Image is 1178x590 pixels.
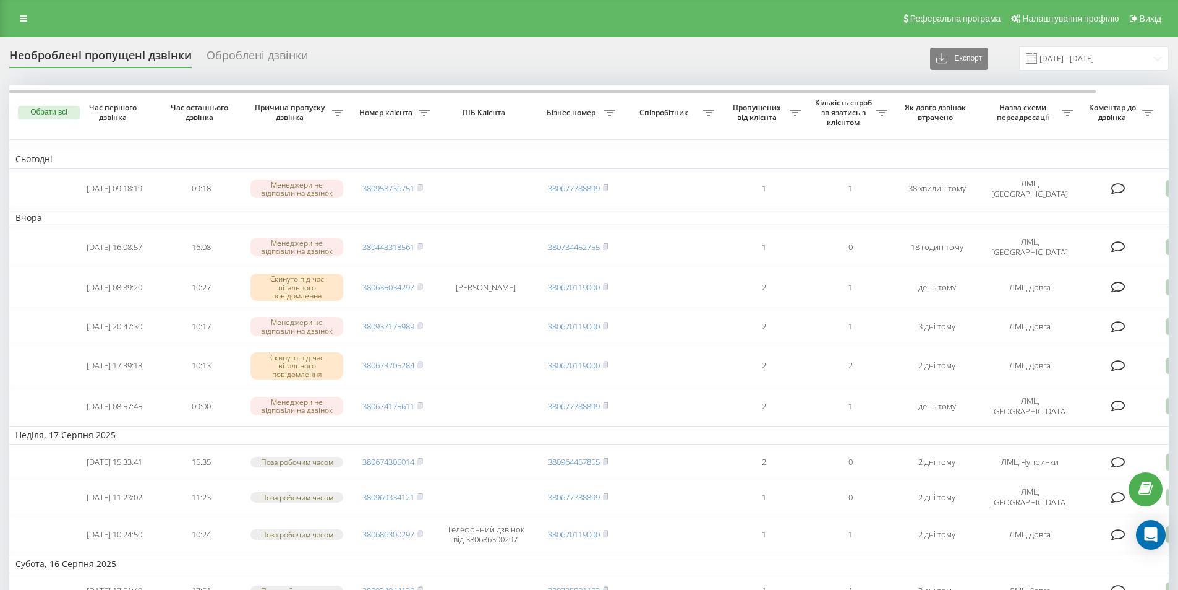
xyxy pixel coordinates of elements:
[158,171,244,206] td: 09:18
[250,238,343,256] div: Менеджери не відповіли на дзвінок
[158,230,244,264] td: 16:08
[980,267,1079,308] td: ЛМЦ Довга
[250,492,343,503] div: Поза робочим часом
[807,345,894,386] td: 2
[894,230,980,264] td: 18 годин тому
[362,360,414,371] a: 380673705284
[720,447,807,477] td: 2
[71,389,158,423] td: [DATE] 08:57:45
[894,171,980,206] td: 38 хвилин тому
[71,480,158,514] td: [DATE] 11:23:02
[158,267,244,308] td: 10:27
[807,480,894,514] td: 0
[356,108,419,118] span: Номер клієнта
[894,267,980,308] td: день тому
[720,230,807,264] td: 1
[720,310,807,343] td: 2
[894,447,980,477] td: 2 дні тому
[362,529,414,540] a: 380686300297
[362,492,414,503] a: 380969334121
[628,108,703,118] span: Співробітник
[158,447,244,477] td: 15:35
[18,106,80,119] button: Обрати всі
[548,282,600,293] a: 380670119000
[813,98,876,127] span: Кількість спроб зв'язатись з клієнтом
[436,517,535,552] td: Телефонний дзвінок від 380686300297
[548,529,600,540] a: 380670119000
[158,310,244,343] td: 10:17
[436,267,535,308] td: [PERSON_NAME]
[250,352,343,380] div: Скинуто під час вітального повідомлення
[894,389,980,423] td: день тому
[158,480,244,514] td: 11:23
[541,108,604,118] span: Бізнес номер
[158,389,244,423] td: 09:00
[250,103,332,122] span: Причина пропуску дзвінка
[158,517,244,552] td: 10:24
[548,183,600,194] a: 380677788899
[910,14,1001,24] span: Реферальна програма
[548,492,600,503] a: 380677788899
[720,267,807,308] td: 2
[980,171,1079,206] td: ЛМЦ [GEOGRAPHIC_DATA]
[362,282,414,293] a: 380635034297
[903,103,970,122] span: Як довго дзвінок втрачено
[720,517,807,552] td: 1
[980,389,1079,423] td: ЛМЦ [GEOGRAPHIC_DATA]
[894,345,980,386] td: 2 дні тому
[1136,520,1166,550] div: Open Intercom Messenger
[980,230,1079,264] td: ЛМЦ [GEOGRAPHIC_DATA]
[250,317,343,336] div: Менеджери не відповіли на дзвінок
[720,171,807,206] td: 1
[720,480,807,514] td: 1
[548,360,600,371] a: 380670119000
[250,397,343,415] div: Менеджери не відповіли на дзвінок
[807,517,894,552] td: 1
[807,389,894,423] td: 1
[362,241,414,253] a: 380443318561
[1140,14,1161,24] span: Вихід
[250,274,343,301] div: Скинуто під час вітального повідомлення
[250,180,343,198] div: Менеджери не відповіли на дзвінок
[168,103,234,122] span: Час останнього дзвінка
[362,183,414,194] a: 380958736751
[980,447,1079,477] td: ЛМЦ Чупринки
[807,310,894,343] td: 1
[71,230,158,264] td: [DATE] 16:08:57
[548,321,600,332] a: 380670119000
[807,267,894,308] td: 1
[720,345,807,386] td: 2
[980,517,1079,552] td: ЛМЦ Довга
[980,310,1079,343] td: ЛМЦ Довга
[250,529,343,540] div: Поза робочим часом
[71,447,158,477] td: [DATE] 15:33:41
[362,456,414,467] a: 380674305014
[1022,14,1119,24] span: Налаштування профілю
[548,401,600,412] a: 380677788899
[548,241,600,253] a: 380734452755
[71,345,158,386] td: [DATE] 17:39:18
[158,345,244,386] td: 10:13
[894,517,980,552] td: 2 дні тому
[71,517,158,552] td: [DATE] 10:24:50
[807,447,894,477] td: 0
[980,480,1079,514] td: ЛМЦ [GEOGRAPHIC_DATA]
[807,171,894,206] td: 1
[71,310,158,343] td: [DATE] 20:47:30
[250,457,343,467] div: Поза робочим часом
[1085,103,1142,122] span: Коментар до дзвінка
[9,49,192,68] div: Необроблені пропущені дзвінки
[727,103,790,122] span: Пропущених від клієнта
[930,48,988,70] button: Експорт
[807,230,894,264] td: 0
[720,389,807,423] td: 2
[71,171,158,206] td: [DATE] 09:18:19
[362,321,414,332] a: 380937175989
[362,401,414,412] a: 380674175611
[980,345,1079,386] td: ЛМЦ Довга
[986,103,1062,122] span: Назва схеми переадресації
[81,103,148,122] span: Час першого дзвінка
[548,456,600,467] a: 380964457855
[894,310,980,343] td: 3 дні тому
[71,267,158,308] td: [DATE] 08:39:20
